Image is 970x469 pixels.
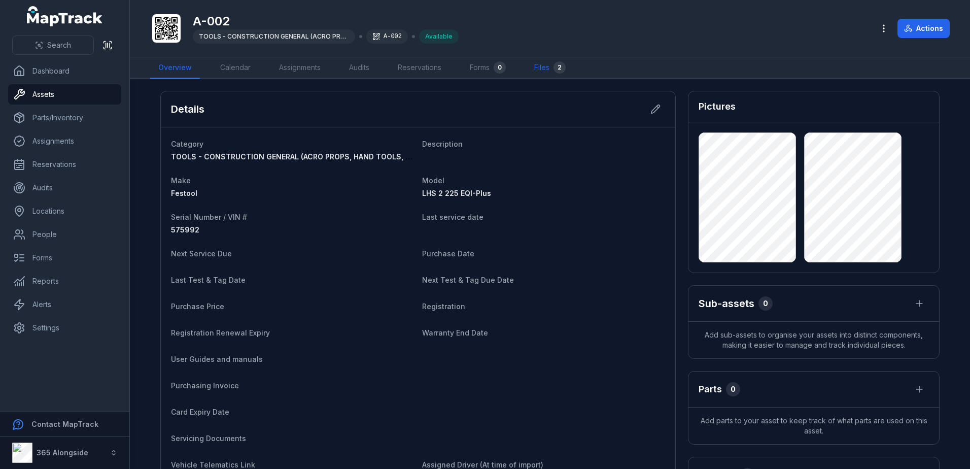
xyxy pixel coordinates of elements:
span: Add sub-assets to organise your assets into distinct components, making it easier to manage and t... [688,322,939,358]
div: 2 [553,61,566,74]
a: Calendar [212,57,259,79]
div: 0 [726,382,740,396]
span: Next Service Due [171,249,232,258]
div: A-002 [366,29,408,44]
strong: 365 Alongside [37,448,88,457]
h3: Pictures [699,99,736,114]
a: Forms0 [462,57,514,79]
span: Purchase Price [171,302,224,311]
h2: Details [171,102,204,116]
a: Locations [8,201,121,221]
a: Alerts [8,294,121,315]
span: TOOLS - CONSTRUCTION GENERAL (ACRO PROPS, HAND TOOLS, ETC) [199,32,418,40]
a: Reports [8,271,121,291]
span: Make [171,176,191,185]
a: Files2 [526,57,574,79]
span: Serial Number / VIN # [171,213,247,221]
a: Settings [8,318,121,338]
span: Last Test & Tag Date [171,276,246,284]
span: Vehicle Telematics Link [171,460,255,469]
span: Next Test & Tag Due Date [422,276,514,284]
a: Overview [150,57,200,79]
span: Registration [422,302,465,311]
a: Reservations [390,57,449,79]
span: Card Expiry Date [171,408,229,416]
a: Assignments [271,57,329,79]
span: Assigned Driver (At time of import) [422,460,543,469]
a: Dashboard [8,61,121,81]
a: Parts/Inventory [8,108,121,128]
span: Search [47,40,71,50]
span: Add parts to your asset to keep track of what parts are used on this asset. [688,408,939,444]
span: Category [171,140,203,148]
span: Warranty End Date [422,328,488,337]
strong: Contact MapTrack [31,420,98,428]
span: Festool [171,189,197,197]
a: Assignments [8,131,121,151]
span: Servicing Documents [171,434,246,443]
a: People [8,224,121,245]
span: 575992 [171,225,199,234]
a: Audits [8,178,121,198]
span: Description [422,140,463,148]
div: 0 [494,61,506,74]
span: Purchasing Invoice [171,381,239,390]
span: TOOLS - CONSTRUCTION GENERAL (ACRO PROPS, HAND TOOLS, ETC) [171,152,423,161]
a: MapTrack [27,6,103,26]
span: Last service date [422,213,483,221]
div: 0 [758,296,773,311]
button: Search [12,36,94,55]
span: LHS 2 225 EQI-Plus [422,189,491,197]
h2: Sub-assets [699,296,754,311]
h3: Parts [699,382,722,396]
span: Model [422,176,444,185]
a: Forms [8,248,121,268]
span: Purchase Date [422,249,474,258]
a: Assets [8,84,121,105]
a: Audits [341,57,377,79]
h1: A-002 [193,13,459,29]
a: Reservations [8,154,121,175]
span: User Guides and manuals [171,355,263,363]
button: Actions [897,19,950,38]
span: Registration Renewal Expiry [171,328,270,337]
div: Available [419,29,459,44]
